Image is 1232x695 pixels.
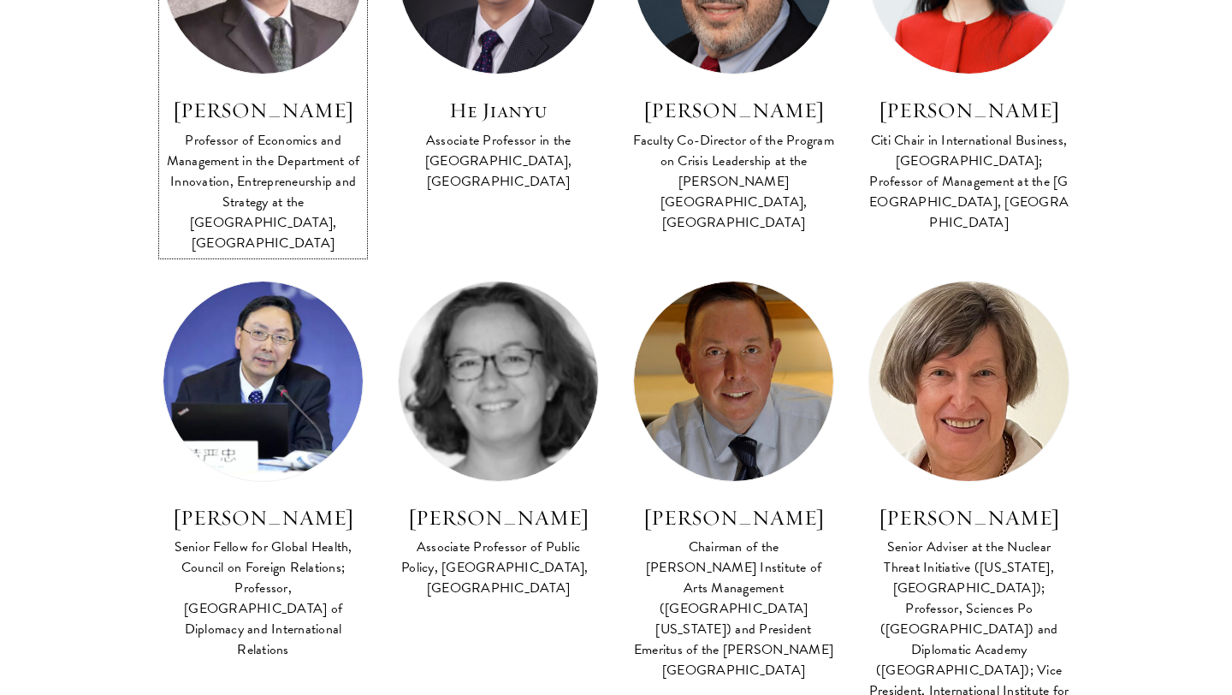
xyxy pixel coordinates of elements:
div: Associate Professor of Public Policy, [GEOGRAPHIC_DATA], [GEOGRAPHIC_DATA] [398,537,599,598]
h3: [PERSON_NAME] [398,503,599,532]
a: [PERSON_NAME] Chairman of the [PERSON_NAME] Institute of Arts Management ([GEOGRAPHIC_DATA][US_ST... [633,281,834,683]
h3: [PERSON_NAME] [868,503,1069,532]
h3: [PERSON_NAME] [633,503,834,532]
div: Professor of Economics and Management in the Department of Innovation, Entrepreneurship and Strat... [163,130,364,253]
h3: [PERSON_NAME] [163,96,364,125]
div: Citi Chair in International Business, [GEOGRAPHIC_DATA]; Professor of Management at the [GEOGRAPH... [868,130,1069,233]
div: Faculty Co-Director of the Program on Crisis Leadership at the [PERSON_NAME][GEOGRAPHIC_DATA], [G... [633,130,834,233]
h3: [PERSON_NAME] [633,96,834,125]
a: [PERSON_NAME] Senior Fellow for Global Health, Council on Foreign Relations; Professor, [GEOGRAPH... [163,281,364,662]
div: Chairman of the [PERSON_NAME] Institute of Arts Management ([GEOGRAPHIC_DATA][US_STATE]) and Pres... [633,537,834,680]
a: [PERSON_NAME] Associate Professor of Public Policy, [GEOGRAPHIC_DATA], [GEOGRAPHIC_DATA] [398,281,599,601]
div: Senior Fellow for Global Health, Council on Foreign Relations; Professor, [GEOGRAPHIC_DATA] of Di... [163,537,364,660]
h3: [PERSON_NAME] [163,503,364,532]
h3: He Jianyu [398,96,599,125]
h3: [PERSON_NAME] [868,96,1069,125]
div: Associate Professor in the [GEOGRAPHIC_DATA], [GEOGRAPHIC_DATA] [398,130,599,192]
